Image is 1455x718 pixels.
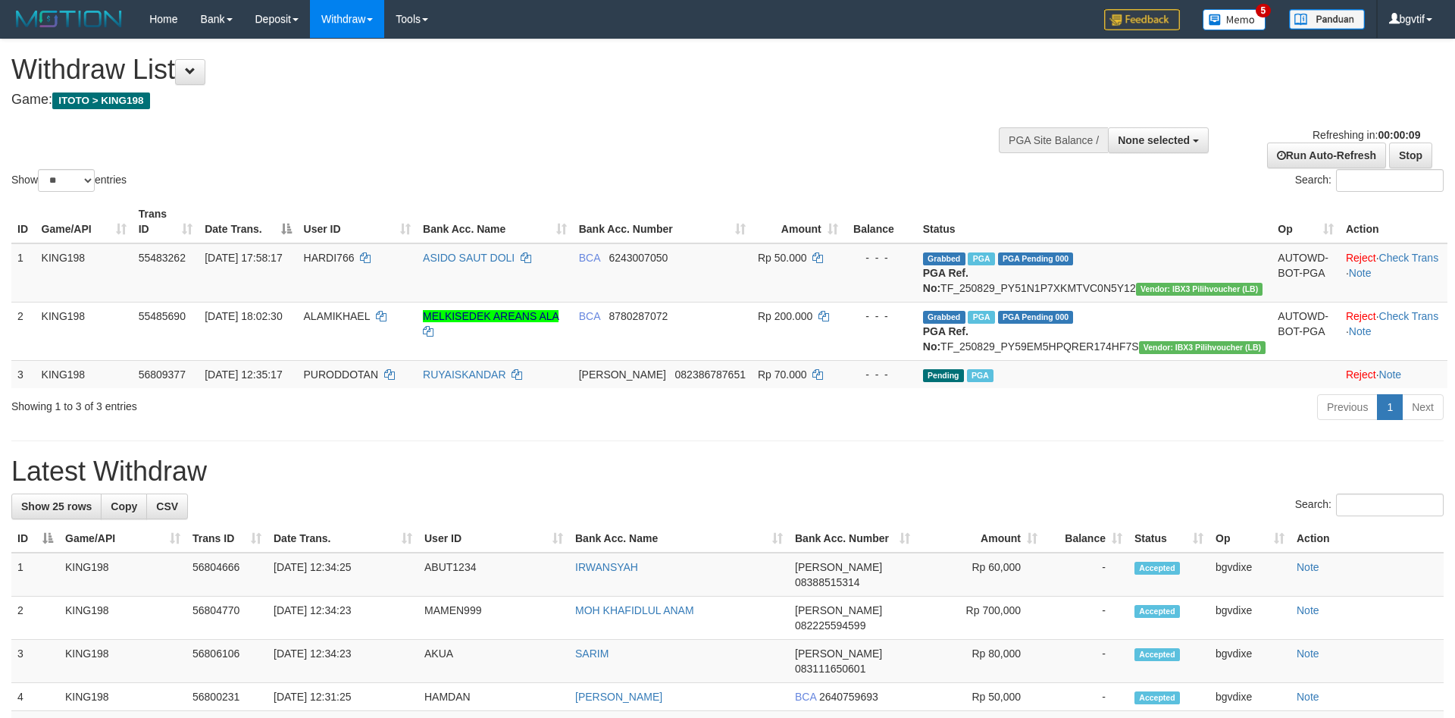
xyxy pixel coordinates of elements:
th: Action [1291,525,1444,553]
span: Copy 2640759693 to clipboard [819,691,878,703]
span: [DATE] 17:58:17 [205,252,282,264]
td: 2 [11,302,36,360]
span: [DATE] 18:02:30 [205,310,282,322]
span: Copy [111,500,137,513]
td: [DATE] 12:34:23 [268,597,418,640]
td: HAMDAN [418,683,569,711]
td: - [1044,640,1128,683]
td: 3 [11,360,36,388]
td: Rp 50,000 [916,683,1044,711]
b: PGA Ref. No: [923,267,968,294]
td: KING198 [59,597,186,640]
span: [DATE] 12:35:17 [205,368,282,381]
img: MOTION_logo.png [11,8,127,30]
a: [PERSON_NAME] [575,691,662,703]
th: Op: activate to sort column ascending [1272,200,1340,243]
span: Copy 8780287072 to clipboard [609,310,668,322]
th: User ID: activate to sort column ascending [298,200,418,243]
th: Bank Acc. Number: activate to sort column ascending [573,200,752,243]
a: Note [1349,267,1372,279]
td: - [1044,553,1128,597]
a: Run Auto-Refresh [1267,143,1386,168]
td: TF_250829_PY51N1P7XKMTVC0N5Y12 [917,243,1272,303]
th: ID [11,200,36,243]
strong: 00:00:09 [1378,129,1420,141]
a: Check Trans [1379,252,1439,264]
span: HARDI766 [304,252,355,264]
th: Bank Acc. Number: activate to sort column ascending [789,525,916,553]
button: None selected [1108,127,1209,153]
span: Vendor URL: https://dashboard.q2checkout.com/secure [1139,341,1266,354]
span: ITOTO > KING198 [52,92,150,109]
td: MAMEN999 [418,597,569,640]
div: - - - [850,367,911,382]
td: AUTOWD-BOT-PGA [1272,243,1340,303]
span: Marked by bgvdixe [967,369,993,382]
a: CSV [146,494,188,519]
span: Accepted [1134,648,1180,661]
a: Next [1402,394,1444,420]
td: TF_250829_PY59EM5HPQRER174HF7S [917,302,1272,360]
td: bgvdixe [1209,553,1291,597]
a: Note [1297,647,1319,660]
span: Refreshing in: [1313,129,1420,141]
a: MELKISEDEK AREANS ALA [423,310,559,322]
th: User ID: activate to sort column ascending [418,525,569,553]
td: 56800231 [186,683,268,711]
span: PGA Pending [998,311,1074,324]
span: Accepted [1134,562,1180,575]
td: - [1044,683,1128,711]
label: Show entries [11,169,127,192]
td: KING198 [36,360,133,388]
span: ALAMIKHAEL [304,310,370,322]
td: 1 [11,553,59,597]
span: BCA [579,252,600,264]
span: PGA Pending [998,252,1074,265]
span: Rp 70.000 [758,368,807,381]
th: Game/API: activate to sort column ascending [36,200,133,243]
td: 2 [11,597,59,640]
td: 56804770 [186,597,268,640]
div: - - - [850,250,911,265]
span: Accepted [1134,605,1180,618]
img: panduan.png [1289,9,1365,30]
span: Marked by bgvdixe [968,252,994,265]
td: Rp 80,000 [916,640,1044,683]
a: Copy [101,494,147,519]
td: KING198 [59,553,186,597]
span: Copy 08388515314 to clipboard [795,576,860,588]
span: Copy 6243007050 to clipboard [609,252,668,264]
td: [DATE] 12:34:25 [268,553,418,597]
span: [PERSON_NAME] [579,368,666,381]
span: Rp 50.000 [758,252,807,264]
td: bgvdixe [1209,640,1291,683]
a: 1 [1377,394,1403,420]
a: MOH KHAFIDLUL ANAM [575,604,694,616]
label: Search: [1295,169,1444,192]
span: [PERSON_NAME] [795,604,882,616]
td: KING198 [59,640,186,683]
span: 56809377 [139,368,186,381]
span: PURODDOTAN [304,368,379,381]
th: Amount: activate to sort column ascending [916,525,1044,553]
td: - [1044,597,1128,640]
a: Reject [1346,368,1376,381]
td: AKUA [418,640,569,683]
th: Bank Acc. Name: activate to sort column ascending [569,525,789,553]
span: BCA [579,310,600,322]
a: SARIM [575,647,609,660]
td: 56806106 [186,640,268,683]
td: KING198 [36,302,133,360]
span: Rp 200.000 [758,310,812,322]
span: Vendor URL: https://dashboard.q2checkout.com/secure [1136,283,1263,296]
a: Note [1379,368,1402,381]
td: [DATE] 12:31:25 [268,683,418,711]
td: 56804666 [186,553,268,597]
span: Pending [923,369,964,382]
th: Balance: activate to sort column ascending [1044,525,1128,553]
td: [DATE] 12:34:23 [268,640,418,683]
a: Note [1297,561,1319,573]
th: Status: activate to sort column ascending [1128,525,1209,553]
span: Accepted [1134,691,1180,704]
th: Bank Acc. Name: activate to sort column ascending [417,200,573,243]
